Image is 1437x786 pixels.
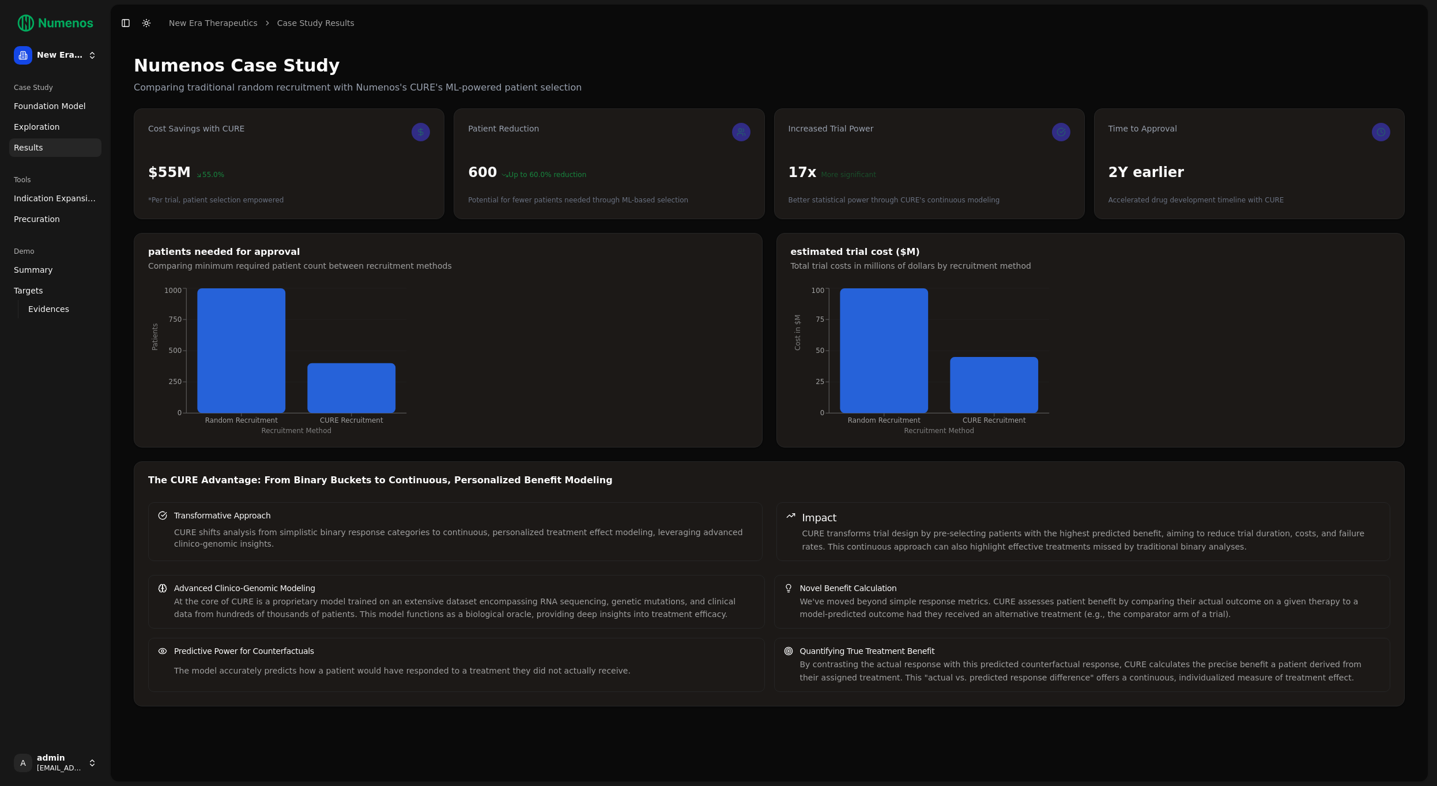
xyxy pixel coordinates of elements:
tspan: CURE Recruitment [962,416,1025,424]
p: Potential for fewer patients needed through ML-based selection [468,195,688,205]
tspan: Random Recruitment [205,416,278,424]
p: Up to 60.0 % reduction [501,170,586,179]
tspan: CURE Recruitment [320,416,383,424]
button: New Era Therapeutics [9,42,101,69]
span: New Era Therapeutics [37,50,83,61]
span: Exploration [14,121,60,133]
div: Predictive Power for Counterfactuals [174,645,755,657]
p: 600 [468,163,497,182]
div: Increased Trial Power [789,123,1070,141]
div: Cost Savings with CURE [148,123,430,141]
tspan: 75 [816,315,824,324]
a: New Era Therapeutics [169,17,258,29]
span: [EMAIL_ADDRESS] [37,764,83,773]
span: A [14,754,32,772]
p: The model accurately predicts how a patient would have responded to a treatment they did not actu... [174,664,631,678]
tspan: 0 [178,409,182,417]
p: CURE transforms trial design by pre-selecting patients with the highest predicted benefit, aiming... [802,527,1381,554]
tspan: Patients [151,324,159,351]
p: We've moved beyond simple response metrics. CURE assesses patient benefit by comparing their actu... [800,595,1381,622]
span: Summary [14,264,53,276]
div: patients needed for approval [148,247,748,257]
a: Precuration [9,210,101,228]
tspan: Cost in $M [793,314,801,351]
a: Summary [9,261,101,279]
tspan: 250 [169,378,182,386]
div: Demo [9,242,101,261]
p: By contrasting the actual response with this predicted counterfactual response, CURE calculates t... [800,658,1381,685]
tspan: 750 [169,315,182,324]
div: Novel Benefit Calculation [800,582,1381,594]
div: Tools [9,171,101,189]
tspan: Recruitment Method [904,427,974,435]
p: Accelerated drug development timeline with CURE [1108,195,1284,205]
tspan: 0 [820,409,824,417]
span: Targets [14,285,43,296]
span: Precuration [14,213,60,225]
div: Transformative Approach [174,510,753,521]
a: Targets [9,281,101,300]
tspan: 50 [816,347,824,355]
div: Quantifying True Treatment Benefit [800,645,1381,657]
tspan: 1000 [164,287,182,295]
p: More significant [821,170,876,179]
a: Case Study Results [277,17,354,29]
a: Foundation Model [9,97,101,115]
span: Foundation Model [14,100,86,112]
p: 55.0 % [195,170,224,179]
a: Evidences [24,301,88,317]
p: $ 55 M [148,163,191,182]
tspan: 500 [169,347,182,355]
div: Patient Reduction [468,123,750,141]
tspan: 100 [811,287,824,295]
p: At the core of CURE is a proprietary model trained on an extensive dataset encompassing RNA seque... [174,595,755,622]
p: *Per trial, patient selection empowered [148,195,284,205]
img: Numenos [9,9,101,37]
div: Time to Approval [1108,123,1390,141]
a: Exploration [9,118,101,136]
p: 2Y earlier [1108,163,1184,182]
tspan: Random Recruitment [847,416,920,424]
a: Indication Expansion [9,189,101,208]
span: Results [14,142,43,153]
div: Advanced Clinico-Genomic Modeling [174,582,755,594]
nav: breadcrumb [169,17,354,29]
h1: Numenos Case Study [134,55,1405,76]
div: Case Study [9,78,101,97]
tspan: Recruitment Method [262,427,331,435]
div: Total trial costs in millions of dollars by recruitment method [791,260,1391,272]
div: The CURE Advantage: From Binary Buckets to Continuous, Personalized Benefit Modeling [148,476,1390,485]
div: Comparing minimum required patient count between recruitment methods [148,260,748,272]
div: estimated trial cost ($M) [791,247,1391,257]
button: Aadmin[EMAIL_ADDRESS] [9,749,101,777]
div: CURE shifts analysis from simplistic binary response categories to continuous, personalized treat... [174,526,753,550]
p: Better statistical power through CURE's continuous modeling [789,195,1000,205]
a: Results [9,138,101,157]
div: Impact [802,510,1381,526]
tspan: 25 [816,378,824,386]
span: admin [37,753,83,764]
p: Comparing traditional random recruitment with Numenos's CURE's ML-powered patient selection [134,81,1405,95]
p: 17 x [789,163,817,182]
span: Indication Expansion [14,193,97,204]
span: Evidences [28,303,69,315]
